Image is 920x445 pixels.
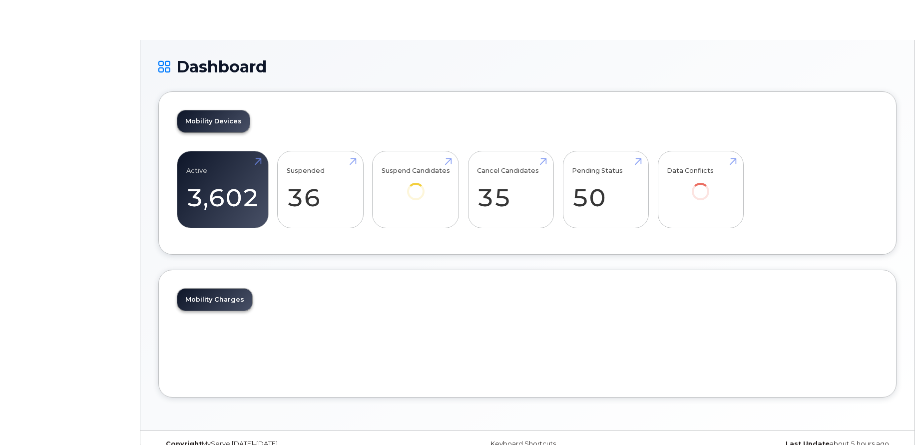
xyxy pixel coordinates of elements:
a: Suspend Candidates [382,157,450,214]
a: Mobility Charges [177,289,252,311]
a: Mobility Devices [177,110,250,132]
a: Suspended 36 [287,157,354,223]
a: Data Conflicts [667,157,734,214]
a: Pending Status 50 [572,157,639,223]
h1: Dashboard [158,58,897,75]
a: Active 3,602 [186,157,259,223]
a: Cancel Candidates 35 [477,157,544,223]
